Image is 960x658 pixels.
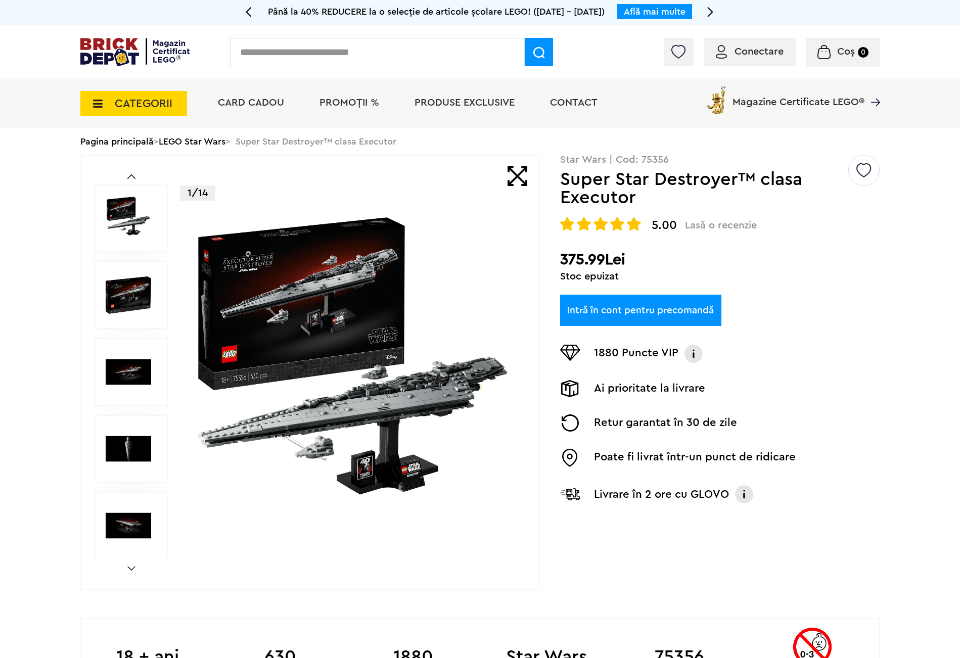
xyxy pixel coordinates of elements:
a: LEGO Star Wars [159,137,225,146]
a: Prev [127,174,135,179]
div: > > Super Star Destroyer™ clasa Executor [80,128,880,155]
img: Super Star Destroyer™ clasa Executor [106,196,151,241]
a: Produse exclusive [415,98,515,108]
span: Coș [837,46,855,57]
a: Intră în cont pentru precomandă [560,295,721,326]
img: Evaluare cu stele [627,217,641,231]
img: Returnare [560,414,580,432]
a: Card Cadou [218,98,284,108]
img: Seturi Lego Super Star Destroyer™ clasa Executor [106,426,151,472]
a: Magazine Certificate LEGO® [864,84,880,94]
span: CATEGORII [115,98,172,109]
img: Super Star Destroyer™ clasa Executor LEGO 75356 [106,349,151,395]
a: Conectare [716,46,784,57]
span: 5.00 [652,219,677,231]
img: Evaluare cu stele [610,217,624,231]
img: Puncte VIP [560,345,580,361]
h1: Super Star Destroyer™ clasa Executor [560,170,847,207]
a: Află mai multe [624,7,685,16]
img: Info livrare cu GLOVO [734,484,754,504]
span: Până la 40% REDUCERE la o selecție de articole școlare LEGO! ([DATE] - [DATE]) [268,7,605,16]
img: Evaluare cu stele [577,217,591,231]
img: Evaluare cu stele [593,217,608,231]
span: Magazine Certificate LEGO® [733,84,864,107]
small: 0 [858,47,868,58]
a: Contact [550,98,598,108]
p: Livrare în 2 ore cu GLOVO [594,486,729,502]
img: Easybox [560,449,580,467]
p: Ai prioritate la livrare [594,380,705,397]
span: Lasă o recenzie [685,219,757,231]
a: PROMOȚII % [319,98,379,108]
p: Retur garantat în 30 de zile [594,414,737,432]
p: 1880 Puncte VIP [594,345,678,363]
img: Livrare Glovo [560,488,580,500]
img: LEGO Star Wars Super Star Destroyer™ clasa Executor [106,503,151,548]
img: Evaluare cu stele [560,217,574,231]
h2: 375.99Lei [560,251,880,269]
img: Info VIP [683,345,704,363]
a: Next [127,566,135,571]
span: Conectare [735,46,784,57]
p: 1/14 [180,185,215,201]
a: Pagina principală [80,137,154,146]
img: Livrare [560,380,580,397]
img: Super Star Destroyer™ clasa Executor [106,272,151,318]
p: Star Wars | Cod: 75356 [560,155,880,165]
p: Poate fi livrat într-un punct de ridicare [594,449,796,467]
img: Super Star Destroyer™ clasa Executor [190,209,516,535]
div: Stoc epuizat [560,271,880,281]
